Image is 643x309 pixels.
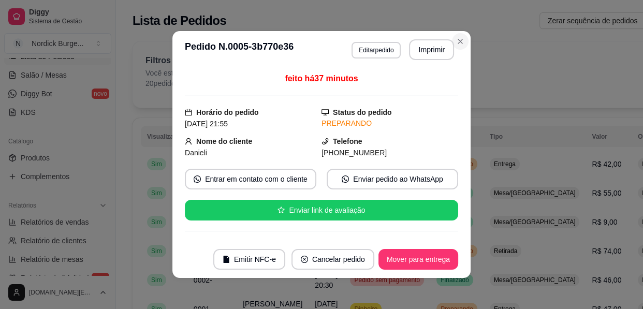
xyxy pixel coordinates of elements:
span: star [277,207,285,214]
strong: Telefone [333,137,362,145]
span: [PHONE_NUMBER] [321,149,387,157]
button: starEnviar link de avaliação [185,200,458,220]
button: fileEmitir NFC-e [213,249,285,270]
button: close-circleCancelar pedido [291,249,374,270]
span: Danieli [185,149,207,157]
span: whats-app [194,175,201,183]
span: phone [321,138,329,145]
span: file [223,256,230,263]
strong: Horário do pedido [196,108,259,116]
button: Mover para entrega [378,249,458,270]
span: user [185,138,192,145]
span: desktop [321,109,329,116]
button: Close [452,33,469,50]
button: Editarpedido [352,42,401,58]
span: [DATE] 21:55 [185,120,228,128]
span: calendar [185,109,192,116]
button: whats-appEntrar em contato com o cliente [185,169,316,189]
strong: Status do pedido [333,108,392,116]
span: close-circle [301,256,308,263]
button: Imprimir [409,39,454,60]
h3: Pedido N. 0005-3b770e36 [185,39,294,60]
span: feito há 37 minutos [285,74,358,83]
div: PREPARANDO [321,118,458,129]
button: whats-appEnviar pedido ao WhatsApp [327,169,458,189]
strong: Nome do cliente [196,137,252,145]
span: whats-app [342,175,349,183]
